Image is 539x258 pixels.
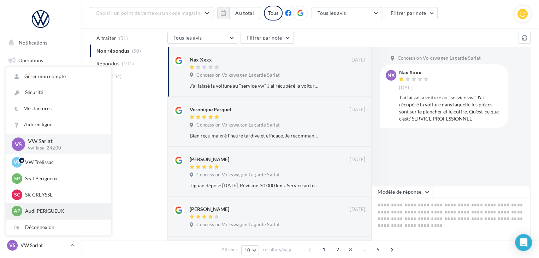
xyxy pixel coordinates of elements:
[4,106,77,121] a: Campagnes
[244,247,250,253] span: 10
[312,7,382,19] button: Tous les avis
[6,219,111,235] div: Déconnexion
[6,69,111,84] a: Gérer mon compte
[190,82,319,89] div: J'ai laissé la voiture au "service vw" J'ai récupéré la voiture dans laquelle les pièces sont sur...
[20,242,67,249] p: VW Sarlat
[19,40,47,46] span: Notifications
[4,124,77,139] a: Contacts
[350,206,365,213] span: [DATE]
[167,32,238,44] button: Tous les avis
[4,53,77,68] a: Opérations
[318,10,346,16] span: Tous les avis
[4,35,74,50] button: Notifications
[25,191,103,198] p: SK CREYSSE
[28,137,100,145] p: VW Sarlat
[190,156,229,163] div: [PERSON_NAME]
[196,122,280,128] span: Concession Volkswagen Lagarde Sarlat
[173,35,202,41] span: Tous les avis
[6,101,111,117] a: Mes factures
[4,141,77,156] a: Médiathèque
[122,61,134,66] span: (104)
[190,56,212,63] div: Nax Xxxx
[25,159,103,166] p: VW Trélissac
[4,200,77,221] a: Campagnes DataOnDemand
[6,84,111,100] a: Sécurité
[196,172,280,178] span: Concession Volkswagen Lagarde Sarlat
[6,239,76,252] a: VS VW Sarlat
[190,182,319,189] div: Tiguan déposé [DATE]. Révision 30 000 kms. Service au top et d'une grande gentillesse. Prise en c...
[96,35,116,42] span: A traiter
[515,234,532,251] div: Open Intercom Messenger
[9,242,16,249] span: VS
[190,106,231,113] div: Veronique Parquet
[4,70,77,86] a: Boîte de réception51
[4,159,77,174] a: Calendrier
[332,244,343,255] span: 2
[217,7,260,19] button: Au total
[196,222,280,228] span: Concession Volkswagen Lagarde Sarlat
[28,145,100,151] p: vw-lasa-24200
[110,74,122,79] span: (154)
[190,132,319,139] div: Bien reçu malgré l'heure tardive et efficace. Je recommande
[350,57,365,63] span: [DATE]
[372,186,433,198] button: Modèle de réponse
[14,191,20,198] span: SC
[4,176,77,197] a: PLV et print personnalisable
[387,72,395,79] span: NX
[18,57,43,63] span: Opérations
[229,7,260,19] button: Au total
[350,157,365,163] span: [DATE]
[372,244,384,255] span: 5
[90,7,213,19] button: Choisir un point de vente ou un code magasin
[385,7,438,19] button: Filtrer par note
[14,175,20,182] span: SP
[190,206,229,213] div: [PERSON_NAME]
[241,245,259,255] button: 10
[25,207,103,215] p: Audi PERIGUEUX
[6,117,111,133] a: Aide en ligne
[263,246,292,253] span: résultats/page
[399,94,502,122] div: J'ai laissé la voiture au "service vw" J'ai récupéré la voiture dans laquelle les pièces sont sur...
[264,6,283,20] div: Tous
[14,159,20,166] span: VT
[196,72,280,78] span: Concession Volkswagen Lagarde Sarlat
[241,32,294,44] button: Filtrer par note
[96,60,119,67] span: Répondus
[4,89,77,104] a: Visibilité en ligne
[359,244,370,255] span: ...
[221,246,237,253] span: Afficher
[345,244,356,255] span: 3
[397,55,481,61] span: Concession Volkswagen Lagarde Sarlat
[15,140,22,148] span: VS
[25,175,103,182] p: Seat Périgueux
[119,35,128,41] span: (51)
[318,244,330,255] span: 1
[350,107,365,113] span: [DATE]
[14,207,20,215] span: AP
[399,85,415,91] span: [DATE]
[96,10,200,16] span: Choisir un point de vente ou un code magasin
[399,70,430,75] div: Nax Xxxx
